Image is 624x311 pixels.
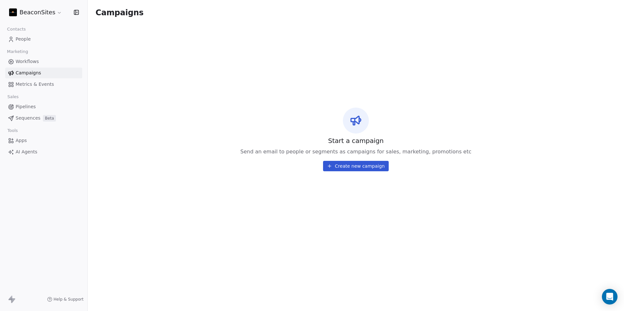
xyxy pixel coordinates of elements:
a: SequencesBeta [5,113,82,123]
span: Sequences [16,115,40,122]
span: Apps [16,137,27,144]
span: Marketing [4,47,31,57]
span: Start a campaign [328,136,384,145]
span: Metrics & Events [16,81,54,88]
a: Workflows [5,56,82,67]
img: Beaconsites-Static.jpg [9,8,17,16]
button: Create new campaign [323,161,388,171]
span: Help & Support [54,297,84,302]
div: Open Intercom Messenger [602,289,617,305]
span: Tools [5,126,20,136]
span: BeaconSites [19,8,55,17]
span: AI Agents [16,149,37,155]
span: Beta [43,115,56,122]
a: Apps [5,135,82,146]
span: Pipelines [16,103,36,110]
span: Contacts [4,24,29,34]
span: Campaigns [16,70,41,76]
a: AI Agents [5,147,82,157]
span: People [16,36,31,43]
span: Send an email to people or segments as campaigns for sales, marketing, promotions etc [240,148,472,156]
a: People [5,34,82,45]
a: Pipelines [5,101,82,112]
span: Sales [5,92,21,102]
a: Help & Support [47,297,84,302]
a: Metrics & Events [5,79,82,90]
a: Campaigns [5,68,82,78]
button: BeaconSites [8,7,63,18]
span: Workflows [16,58,39,65]
span: Campaigns [96,8,144,17]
